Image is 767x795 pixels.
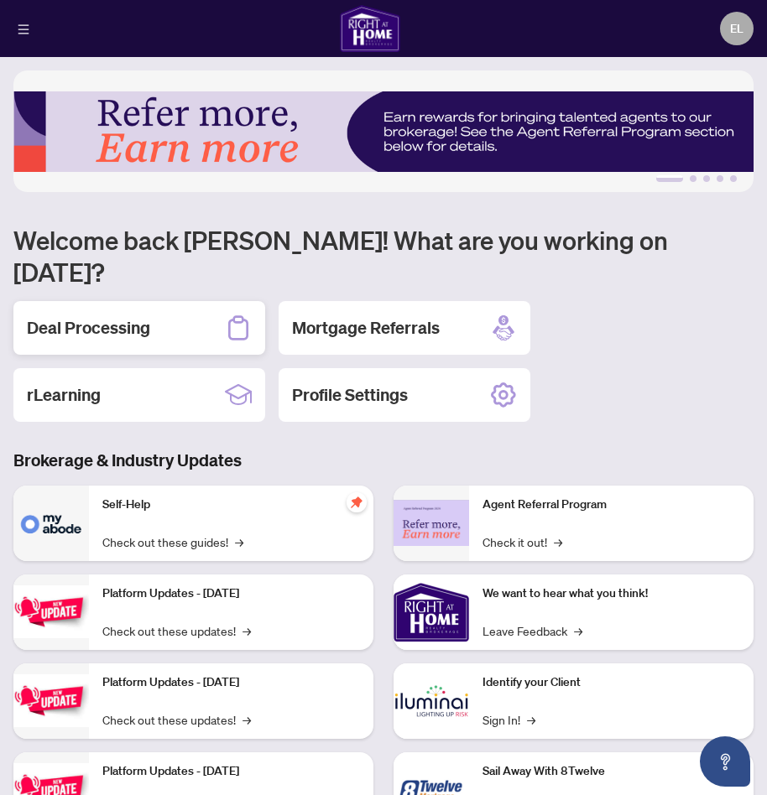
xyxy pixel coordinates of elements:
span: menu [18,23,29,35]
p: Platform Updates - [DATE] [102,762,360,781]
a: Check out these guides!→ [102,533,243,551]
p: Sail Away With 8Twelve [483,762,740,781]
a: Sign In!→ [483,710,535,729]
a: Check out these updates!→ [102,621,251,640]
img: Slide 0 [13,70,754,192]
span: → [243,621,251,640]
a: Check it out!→ [483,533,562,551]
span: → [527,710,535,729]
h2: rLearning [27,383,101,407]
p: Identify your Client [483,673,740,692]
button: 1 [656,175,683,182]
h1: Welcome back [PERSON_NAME]! What are you working on [DATE]? [13,224,754,288]
img: Self-Help [13,486,89,561]
p: Platform Updates - [DATE] [102,673,360,692]
span: → [235,533,243,551]
img: We want to hear what you think! [394,574,469,650]
button: 2 [690,175,697,182]
span: → [243,710,251,729]
h2: Mortgage Referrals [292,316,440,340]
img: Agent Referral Program [394,500,469,546]
button: 5 [730,175,737,182]
h2: Deal Processing [27,316,150,340]
p: Agent Referral Program [483,496,740,514]
img: logo [340,5,400,52]
img: Platform Updates - July 21, 2025 [13,585,89,638]
a: Check out these updates!→ [102,710,251,729]
img: Platform Updates - July 8, 2025 [13,674,89,727]
span: pushpin [347,492,367,512]
a: Leave Feedback→ [483,621,582,640]
button: 4 [717,175,723,182]
button: 3 [703,175,710,182]
span: EL [730,19,744,38]
h3: Brokerage & Industry Updates [13,449,754,472]
button: Open asap [700,736,750,787]
span: → [554,533,562,551]
h2: Profile Settings [292,383,408,407]
p: Platform Updates - [DATE] [102,585,360,603]
img: Identify your Client [394,663,469,739]
p: Self-Help [102,496,360,514]
p: We want to hear what you think! [483,585,740,603]
span: → [574,621,582,640]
